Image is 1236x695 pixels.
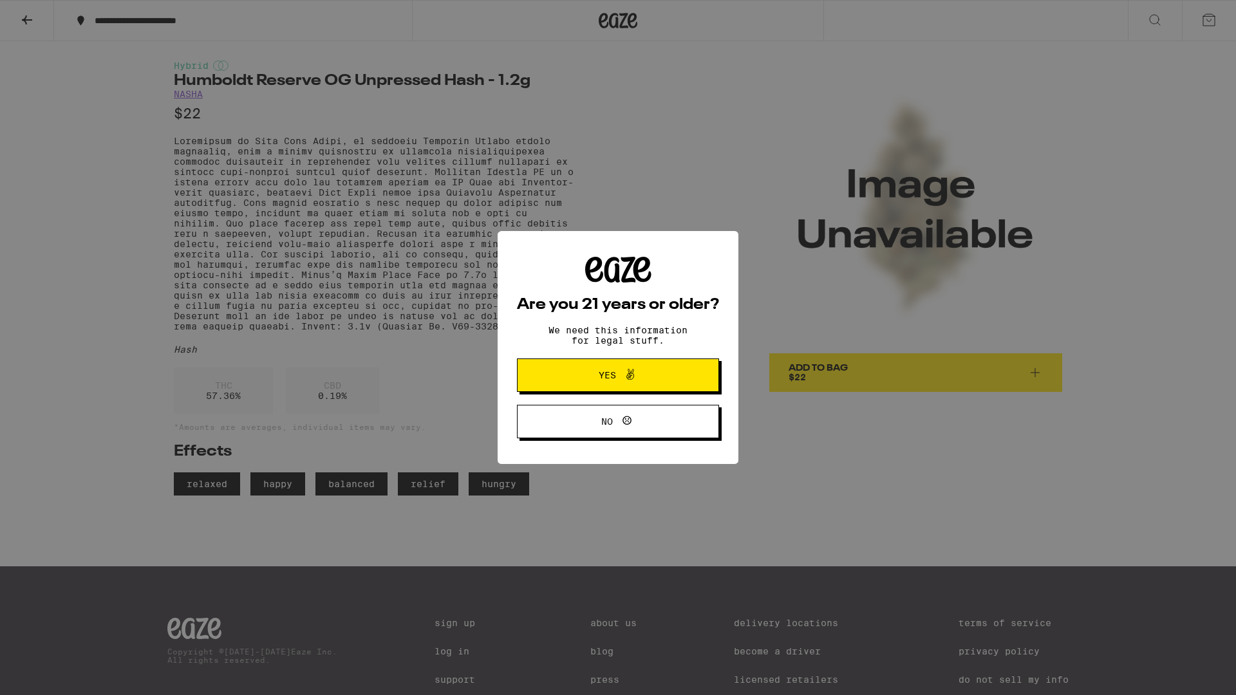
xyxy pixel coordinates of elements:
button: Yes [517,358,719,392]
span: Yes [599,371,616,380]
button: No [517,405,719,438]
h2: Are you 21 years or older? [517,297,719,313]
span: No [601,417,613,426]
p: We need this information for legal stuff. [538,325,698,346]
